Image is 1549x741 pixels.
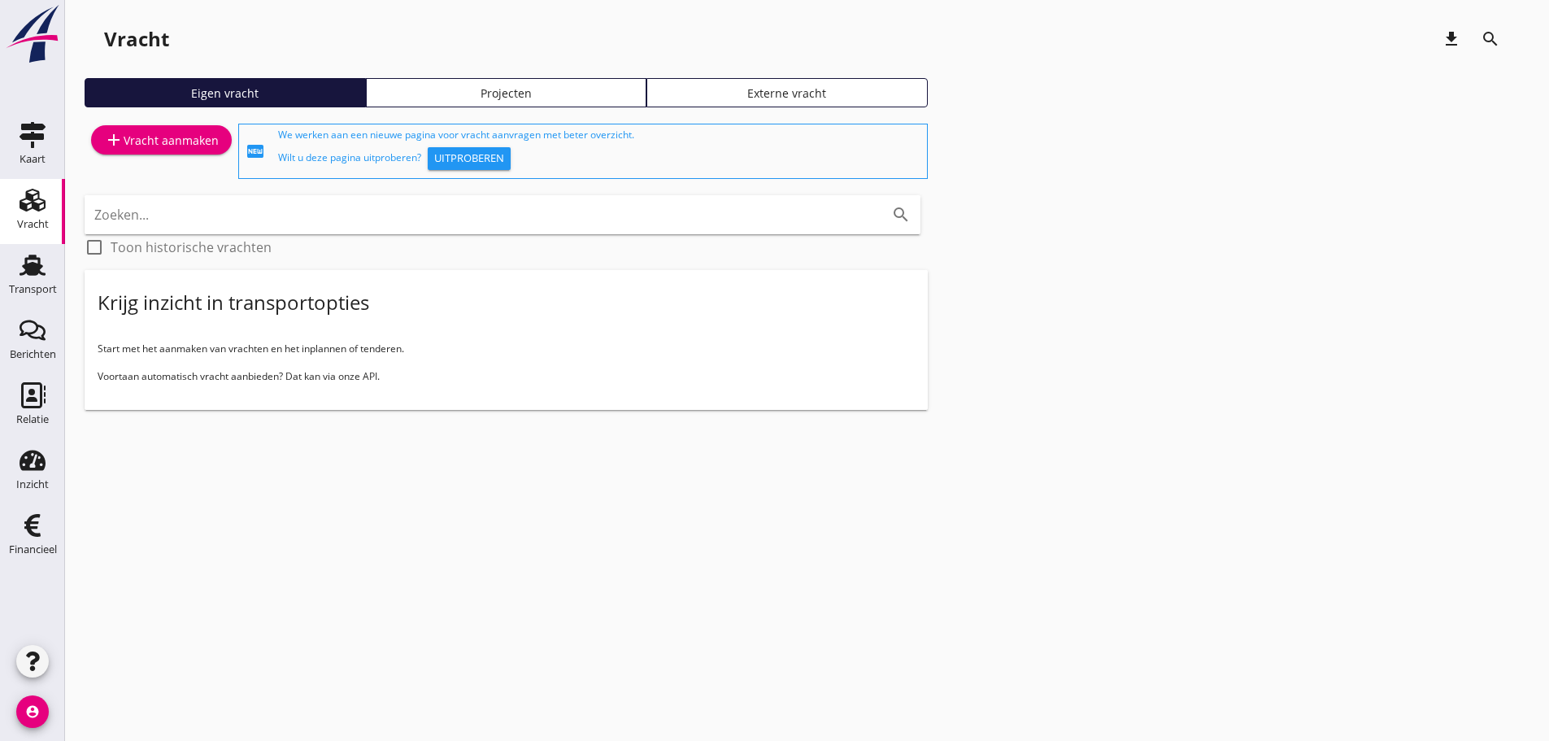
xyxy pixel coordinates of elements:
[17,219,49,229] div: Vracht
[91,125,232,155] a: Vracht aanmaken
[654,85,920,102] div: Externe vracht
[434,150,504,167] div: Uitproberen
[16,479,49,490] div: Inzicht
[98,342,915,356] p: Start met het aanmaken van vrachten en het inplannen of tenderen.
[98,369,915,384] p: Voortaan automatisch vracht aanbieden? Dat kan via onze API.
[646,78,928,107] a: Externe vracht
[85,78,366,107] a: Eigen vracht
[1481,29,1500,49] i: search
[1442,29,1461,49] i: download
[366,78,647,107] a: Projecten
[3,4,62,64] img: logo-small.a267ee39.svg
[104,130,124,150] i: add
[9,284,57,294] div: Transport
[246,142,265,161] i: fiber_new
[111,239,272,255] label: Toon historische vrachten
[428,147,511,170] button: Uitproberen
[278,128,920,175] div: We werken aan een nieuwe pagina voor vracht aanvragen met beter overzicht. Wilt u deze pagina uit...
[104,26,169,52] div: Vracht
[92,85,359,102] div: Eigen vracht
[373,85,640,102] div: Projecten
[891,205,911,224] i: search
[98,290,369,316] div: Krijg inzicht in transportopties
[104,130,219,150] div: Vracht aanmaken
[9,544,57,555] div: Financieel
[10,349,56,360] div: Berichten
[94,202,865,228] input: Zoeken...
[16,695,49,728] i: account_circle
[20,154,46,164] div: Kaart
[16,414,49,425] div: Relatie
